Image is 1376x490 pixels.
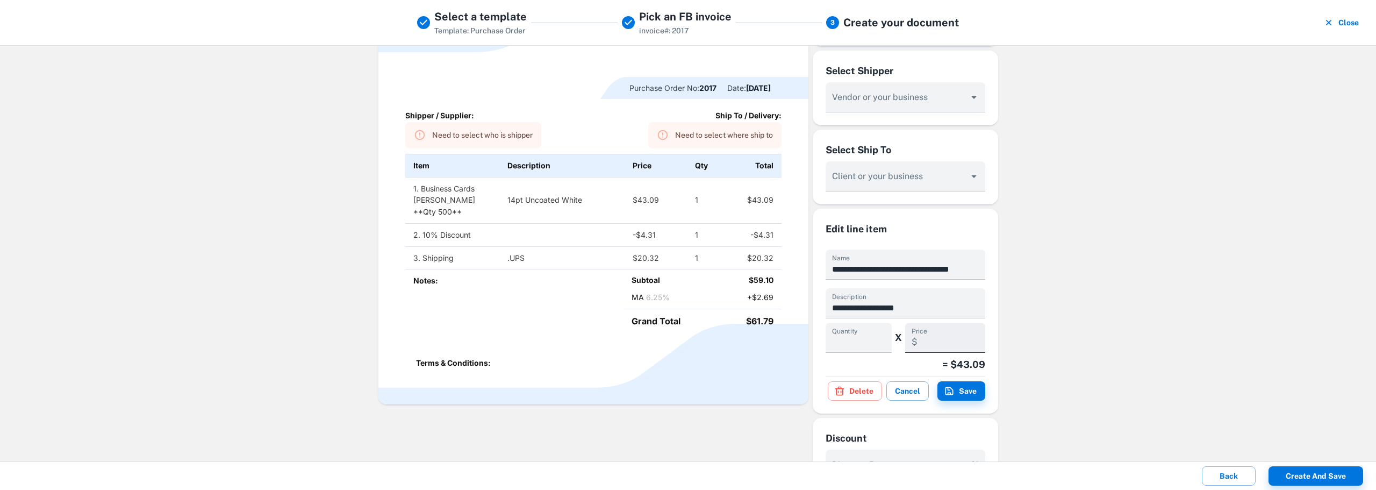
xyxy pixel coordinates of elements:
span: 6.25% [646,293,670,302]
span: invoice#: 2017 [639,26,689,35]
td: -$4.31 [625,223,687,246]
div: Need to select who is shipper [432,125,533,145]
td: Grand Total [623,309,703,333]
th: Price [625,154,687,177]
h5: Create your document [843,15,959,31]
td: 14pt Uncoated White [499,177,625,223]
p: % [971,458,979,471]
b: Notes: [413,276,438,285]
th: Item [405,154,499,177]
b: Ship To / Delivery: [715,111,782,120]
td: $20.32 [719,246,782,269]
th: Qty [687,154,718,177]
td: $59.10 [703,269,782,292]
h5: Pick an FB invoice [639,9,732,25]
td: 3. Shipping [405,246,499,269]
td: $43.09 [719,177,782,223]
div: Need to select where ship to [675,125,773,145]
button: Cancel [886,381,929,401]
text: 3 [830,19,835,26]
td: $61.79 [703,309,782,333]
label: Price [912,326,927,336]
button: Save [937,381,985,401]
label: Description [832,292,866,301]
h6: Edit line item [826,222,985,237]
b: Terms & Conditions: [416,358,491,367]
td: 1 [687,223,718,246]
td: 2. 10% Discount [405,223,499,246]
th: Total [719,154,782,177]
td: Subtoal [623,269,703,292]
button: Open [966,90,981,105]
div: Discount [826,431,985,445]
button: Create and save [1268,466,1363,486]
span: Template: Purchase Order [434,26,526,35]
label: Name [832,253,850,262]
div: Select Ship To [826,143,985,157]
td: $20.32 [625,246,687,269]
td: -$4.31 [719,223,782,246]
h5: Select a template [434,9,527,25]
h6: = $ 43.09 [826,357,985,372]
td: 1. Business Cards [PERSON_NAME] **Qty 500** [405,177,499,223]
label: Quantity [832,326,858,336]
td: 1 [687,246,718,269]
td: 1 [687,177,718,223]
p: $ [912,336,918,349]
button: Open [966,169,981,184]
button: Back [1202,466,1256,486]
button: Close [1321,9,1363,37]
th: Description [499,154,625,177]
td: +$2.69 [703,292,782,309]
td: $43.09 [625,177,687,223]
button: Delete [828,381,882,401]
div: Select Shipper [826,63,985,78]
td: MA [623,292,703,309]
h6: X [892,330,905,345]
b: Shipper / Supplier: [405,111,474,120]
td: .UPS [499,246,625,269]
